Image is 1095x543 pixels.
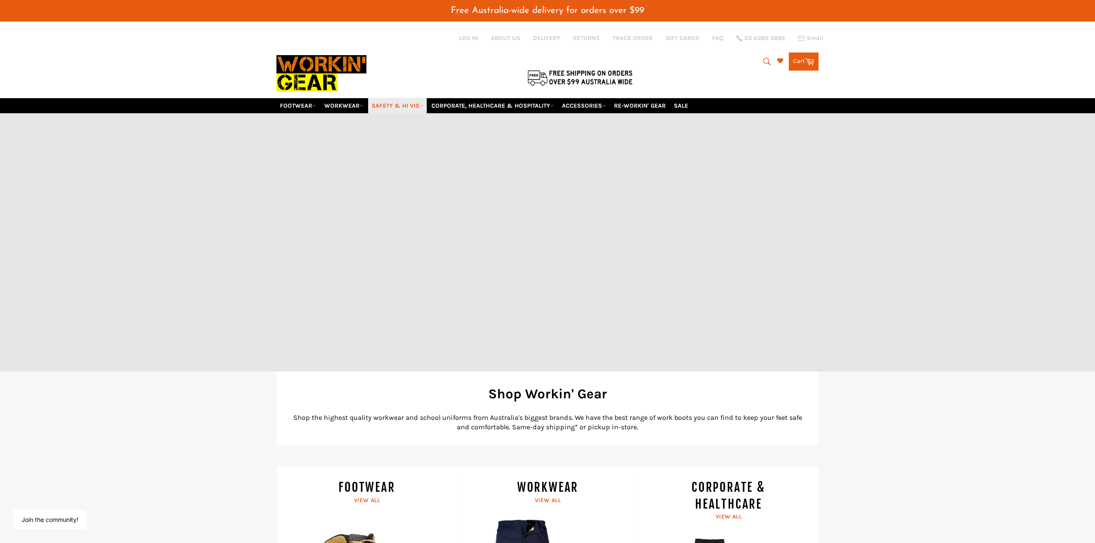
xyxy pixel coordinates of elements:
a: FAQ [712,34,723,42]
img: Workin Gear leaders in Workwear, Safety Boots, PPE, Uniforms. Australia's No.1 in Workwear [276,49,366,98]
a: TRACK ORDER [613,34,653,42]
a: ACCESSORIES [558,98,609,113]
a: RETURNS [573,34,600,42]
a: SALE [670,98,692,113]
a: Log in [459,34,478,42]
a: DELIVERY [533,34,560,42]
p: Shop the highest quality workwear and school uniforms from Australia's biggest brands. We have th... [289,413,806,432]
span: Email [807,35,823,41]
a: FOOTWEAR [276,98,320,113]
a: SAFETY & HI VIS [368,98,427,113]
span: Free Australia-wide delivery for orders over $99 [451,6,644,15]
h2: Shop Workin' Gear [289,385,806,403]
a: Cart [789,53,819,71]
span: 02 6280 5885 [744,35,785,41]
img: Flat $9.95 shipping Australia wide [526,68,634,87]
a: RE-WORKIN' GEAR [611,98,669,113]
a: WORKWEAR [321,98,367,113]
a: Email [798,35,823,42]
a: CORPORATE, HEALTHCARE & HOSPITALITY [428,98,557,113]
a: ABOUT US [491,34,520,42]
a: 02 6280 5885 [736,35,785,41]
a: GIFT CARDS [666,34,699,42]
button: Join the community! [22,516,78,523]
